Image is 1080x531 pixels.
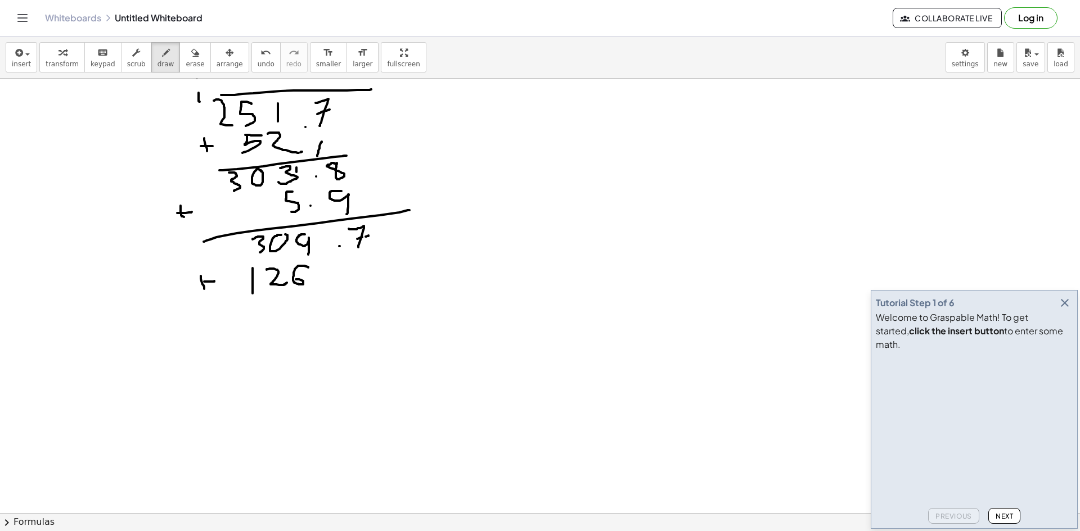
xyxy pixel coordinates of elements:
[323,46,334,60] i: format_size
[993,60,1007,68] span: new
[876,296,955,310] div: Tutorial Step 1 of 6
[179,42,210,72] button: erase
[289,46,299,60] i: redo
[1054,60,1068,68] span: load
[12,60,31,68] span: insert
[258,60,274,68] span: undo
[217,60,243,68] span: arrange
[1016,42,1045,72] button: save
[84,42,121,72] button: keyboardkeypad
[909,325,1004,337] b: click the insert button
[45,12,101,24] a: Whiteboards
[902,13,992,23] span: Collaborate Live
[353,60,372,68] span: larger
[381,42,426,72] button: fullscreen
[251,42,281,72] button: undoundo
[210,42,249,72] button: arrange
[996,512,1013,520] span: Next
[1047,42,1074,72] button: load
[310,42,347,72] button: format_sizesmaller
[6,42,37,72] button: insert
[46,60,79,68] span: transform
[346,42,379,72] button: format_sizelarger
[988,508,1020,524] button: Next
[280,42,308,72] button: redoredo
[121,42,152,72] button: scrub
[387,60,420,68] span: fullscreen
[952,60,979,68] span: settings
[946,42,985,72] button: settings
[987,42,1014,72] button: new
[260,46,271,60] i: undo
[1004,7,1057,29] button: Log in
[316,60,341,68] span: smaller
[39,42,85,72] button: transform
[151,42,181,72] button: draw
[13,9,31,27] button: Toggle navigation
[357,46,368,60] i: format_size
[286,60,301,68] span: redo
[876,311,1073,351] div: Welcome to Graspable Math! To get started, to enter some math.
[157,60,174,68] span: draw
[91,60,115,68] span: keypad
[1023,60,1038,68] span: save
[127,60,146,68] span: scrub
[186,60,204,68] span: erase
[97,46,108,60] i: keyboard
[893,8,1002,28] button: Collaborate Live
